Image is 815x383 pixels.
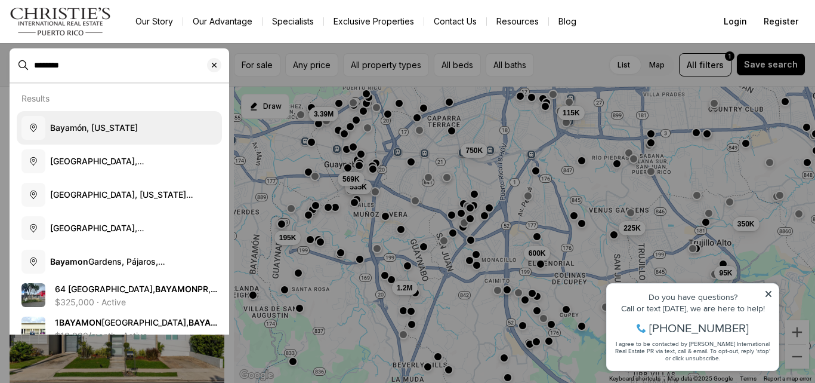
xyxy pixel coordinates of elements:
span: 64 [GEOGRAPHIC_DATA], PR, 00961 [55,284,217,306]
span: [GEOGRAPHIC_DATA], [GEOGRAPHIC_DATA][PERSON_NAME], [US_STATE] [50,223,205,257]
b: Bayamon [50,256,88,266]
a: Blog [549,13,586,30]
button: BayamonGardens, Pájaros, [GEOGRAPHIC_DATA], [US_STATE] [17,245,222,278]
div: Call or text [DATE], we are here to help! [13,38,172,47]
p: $325,000 · Active [55,298,126,307]
a: View details: 1 BAYAMON GARDEN SHOPPING CENTER [17,312,222,345]
span: Login [724,17,747,26]
img: logo [10,7,112,36]
button: Register [757,10,805,33]
a: Our Story [126,13,183,30]
span: Bayamón, [US_STATE] [50,122,138,133]
button: Login [717,10,754,33]
p: $10,000/month · Active [55,331,147,341]
button: [GEOGRAPHIC_DATA], [US_STATE][GEOGRAPHIC_DATA], [GEOGRAPHIC_DATA], [US_STATE] [17,178,222,212]
span: Gardens, Pájaros, [GEOGRAPHIC_DATA], [US_STATE] [50,256,186,278]
span: 1 [GEOGRAPHIC_DATA], PR, 00957 [55,317,244,339]
a: View details: 64 SIERRA BAYAMON [17,278,222,312]
p: Results [21,93,50,103]
a: Our Advantage [183,13,262,30]
a: Specialists [263,13,323,30]
div: Do you have questions? [13,27,172,35]
button: [GEOGRAPHIC_DATA], [GEOGRAPHIC_DATA], [US_STATE] [17,145,222,178]
button: Bayamón, [US_STATE] [17,111,222,145]
button: Contact Us [424,13,486,30]
span: I agree to be contacted by [PERSON_NAME] International Real Estate PR via text, call & email. To ... [15,73,170,96]
button: Clear search input [207,49,229,81]
button: [GEOGRAPHIC_DATA], [GEOGRAPHIC_DATA][PERSON_NAME], [US_STATE] [17,212,222,245]
b: BAYAMON [189,317,231,327]
span: Register [764,17,798,26]
b: BAYAMON [59,317,101,327]
b: BAYAMON [155,284,197,294]
a: Exclusive Properties [324,13,424,30]
a: Resources [487,13,548,30]
span: [GEOGRAPHIC_DATA], [US_STATE][GEOGRAPHIC_DATA], [GEOGRAPHIC_DATA], [US_STATE] [50,189,193,223]
span: [PHONE_NUMBER] [49,56,149,68]
span: [GEOGRAPHIC_DATA], [GEOGRAPHIC_DATA], [US_STATE] [50,156,186,178]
